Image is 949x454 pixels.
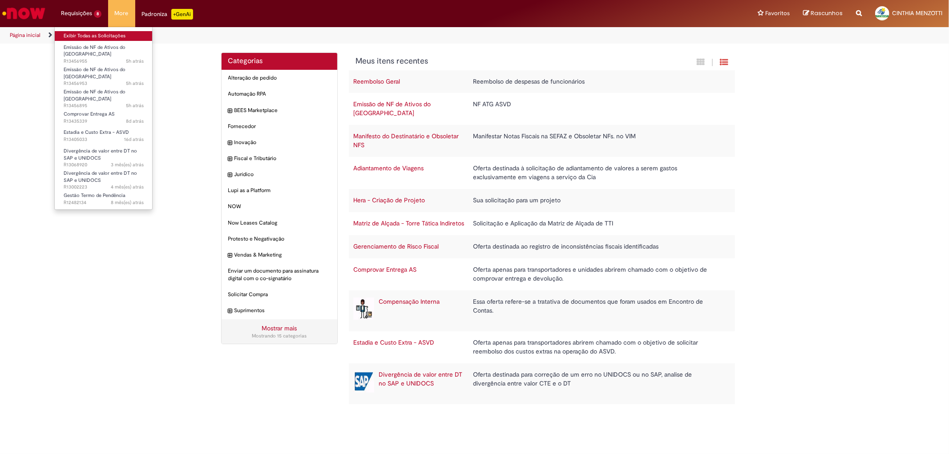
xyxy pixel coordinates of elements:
[111,184,144,190] time: 05/05/2025 09:00:54
[228,291,331,298] span: Solicitar Compra
[468,189,726,212] td: Sua solicitação para um projeto
[353,219,464,227] a: Matriz de Alçada - Torre Tática Indiretos
[468,93,726,125] td: NF ATG ASVD
[222,198,338,215] div: NOW
[222,286,338,303] div: Solicitar Compra
[124,136,144,143] span: 16d atrás
[353,370,374,393] img: Divergência de valor entre DT no SAP e UNIDOCS
[64,102,144,109] span: R13456895
[228,155,232,164] i: expandir categoria Fiscal e Tributário
[126,58,144,64] span: 5h atrás
[228,57,331,65] h2: Categorias
[10,32,40,39] a: Página inicial
[126,102,144,109] time: 28/08/2025 10:56:11
[697,58,705,66] i: Exibição em cartão
[349,70,735,93] tr: Reembolso Geral Reembolso de despesas de funcionários
[349,125,735,157] tr: Manifesto do Destinatário e Obsoletar NFS Manifestar Notas Fiscais na SEFAZ e Obsoletar NFs. no VIM
[222,182,338,199] div: Lupi as a Platform
[111,161,144,168] span: 3 mês(es) atrás
[64,136,144,143] span: R13405033
[222,150,338,167] div: expandir categoria Fiscal e Tributário Fiscal e Tributário
[349,290,735,331] tr: Compensação Interna Compensação Interna Essa oferta refere-se a tratativa de documentos que foram...
[61,9,92,18] span: Requisições
[126,118,144,125] time: 21/08/2025 10:29:12
[222,118,338,135] div: Fornecedor
[379,370,462,387] a: Divergência de valor entre DT no SAP e UNIDOCS
[55,128,153,144] a: Aberto R13405033 : Estadia e Custo Extra - ASVD
[349,331,735,363] tr: Estadia e Custo Extra - ASVD Oferta apenas para transportadores abrirem chamado com o objetivo de...
[171,9,193,20] p: +GenAi
[349,157,735,189] tr: Adiantamento de Viagens Oferta destinada à solicitação de adiantamento de valores a serem gastos ...
[228,333,331,340] div: Mostrando 15 categorias
[55,43,153,62] a: Aberto R13456955 : Emissão de NF de Ativos do ASVD
[892,9,942,17] span: CINTHIA MENZOTTI
[64,129,129,136] span: Estadia e Custo Extra - ASVD
[64,80,144,87] span: R13456953
[222,86,338,102] div: Automação RPA
[126,80,144,87] span: 5h atrás
[765,9,790,18] span: Favoritos
[228,267,331,282] span: Enviar um documento para assinatura digital com o co-signatário
[222,231,338,247] div: Protesto e Negativação
[468,331,726,363] td: Oferta apenas para transportadores abrirem chamado com o objetivo de solicitar reembolso dos cust...
[1,4,47,22] img: ServiceNow
[468,290,726,331] td: Essa oferta refere-se a tratativa de documentos que foram usados em Encontro de Contas.
[228,235,331,243] span: Protesto e Negativação
[468,70,726,93] td: Reembolso de despesas de funcionários
[7,27,626,44] ul: Trilhas de página
[468,235,726,258] td: Oferta destinada ao registro de inconsistências fiscais identificadas
[353,100,431,117] a: Emissão de NF de Ativos do [GEOGRAPHIC_DATA]
[55,31,153,41] a: Exibir Todas as Solicitações
[228,107,232,116] i: expandir categoria BEES Marketplace
[349,93,735,125] tr: Emissão de NF de Ativos do [GEOGRAPHIC_DATA] NF ATG ASVD
[64,199,144,206] span: R12482134
[349,235,735,258] tr: Gerenciamento de Risco Fiscal Oferta destinada ao registro de inconsistências fiscais identificadas
[234,251,331,259] span: Vendas & Marketing
[55,169,153,188] a: Aberto R13002223 : Divergência de valor entre DT no SAP e UNIDOCS
[468,258,726,290] td: Oferta apenas para transportadores e unidades abrirem chamado com o objetivo de comprovar entrega...
[55,87,153,106] a: Aberto R13456895 : Emissão de NF de Ativos do ASVD
[228,171,232,180] i: expandir categoria Jurídico
[126,58,144,64] time: 28/08/2025 11:03:29
[126,118,144,125] span: 8d atrás
[234,139,331,146] span: Inovação
[222,302,338,319] div: expandir categoria Suprimentos Suprimentos
[64,170,137,184] span: Divergência de valor entre DT no SAP e UNIDOCS
[234,307,331,314] span: Suprimentos
[353,164,424,172] a: Adiantamento de Viagens
[111,184,144,190] span: 4 mês(es) atrás
[468,125,726,157] td: Manifestar Notas Fiscais na SEFAZ e Obsoletar NFs. no VIM
[353,196,425,204] a: Hera - Criação de Projeto
[234,155,331,162] span: Fiscal e Tributário
[349,212,735,235] tr: Matriz de Alçada - Torre Tática Indiretos Solicitação e Aplicação da Matriz de Alçada de TTI
[64,58,144,65] span: R13456955
[222,215,338,231] div: Now Leases Catalog
[228,90,331,98] span: Automação RPA
[468,363,726,404] td: Oferta destinada para correção de um erro no UNIDOCS ou no SAP, analise de divergência entre valo...
[379,297,440,305] a: Compensação Interna
[234,107,331,114] span: BEES Marketplace
[353,265,416,273] a: Comprovar Entrega AS
[228,139,232,148] i: expandir categoria Inovação
[64,111,115,117] span: Comprovar Entrega AS
[64,44,125,58] span: Emissão de NF de Ativos do [GEOGRAPHIC_DATA]
[349,258,735,290] tr: Comprovar Entrega AS Oferta apenas para transportadores e unidades abrirem chamado com o objetivo...
[64,184,144,191] span: R13002223
[803,9,843,18] a: Rascunhos
[54,27,153,210] ul: Requisições
[222,134,338,151] div: expandir categoria Inovação Inovação
[811,9,843,17] span: Rascunhos
[142,9,193,20] div: Padroniza
[222,247,338,263] div: expandir categoria Vendas & Marketing Vendas & Marketing
[712,57,714,68] span: |
[353,132,459,149] a: Manifesto do Destinatário e Obsoletar NFS
[228,307,232,316] i: expandir categoria Suprimentos
[222,263,338,287] div: Enviar um documento para assinatura digital com o co-signatário
[353,77,400,85] a: Reembolso Geral
[228,74,331,82] span: Alteração de pedido
[111,161,144,168] time: 16/05/2025 13:25:04
[228,187,331,194] span: Lupi as a Platform
[353,242,439,250] a: Gerenciamento de Risco Fiscal
[64,192,125,199] span: Gestão Termo de Pendência
[222,102,338,119] div: expandir categoria BEES Marketplace BEES Marketplace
